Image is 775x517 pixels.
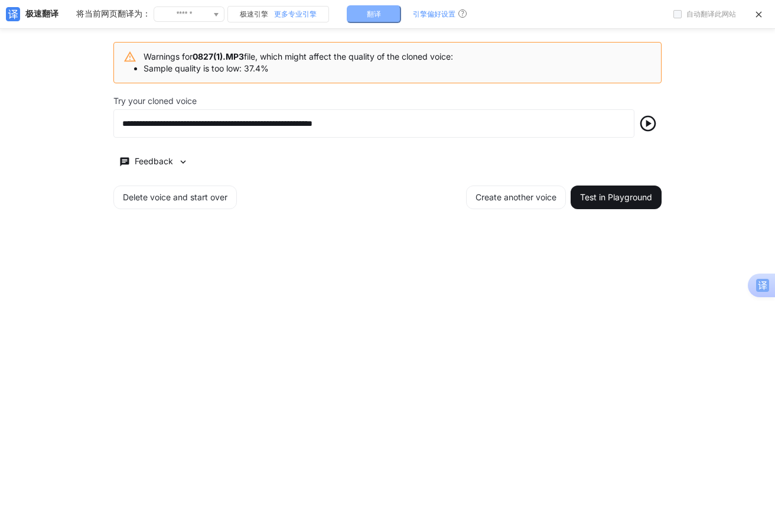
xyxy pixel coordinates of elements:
[193,51,244,61] b: 0827(1).MP3
[466,186,566,209] button: Create another voice
[113,186,237,209] button: Delete voice and start over
[144,63,453,74] li: Sample quality is too low: 37.4%
[113,152,194,171] button: Feedback
[113,97,197,105] p: Try your cloned voice
[571,186,662,209] button: Test in Playground
[144,46,453,79] div: Warnings for file, which might affect the quality of the cloned voice:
